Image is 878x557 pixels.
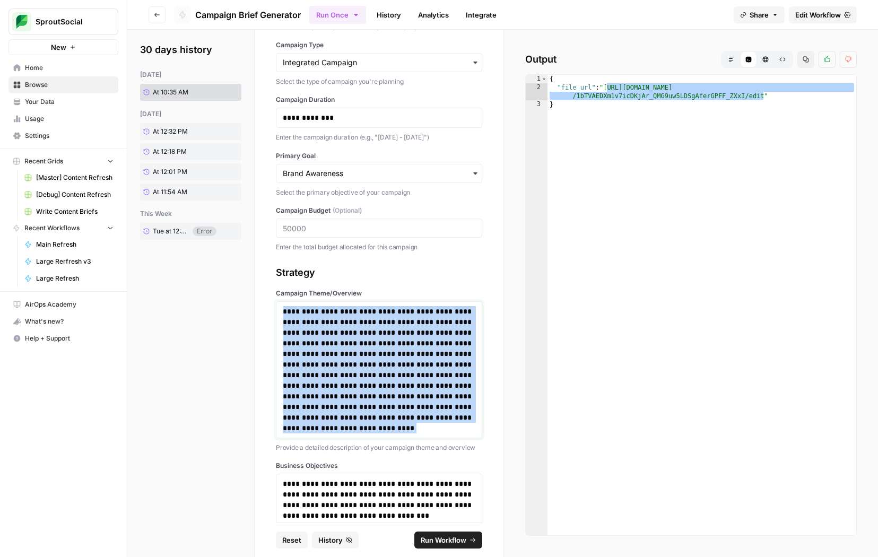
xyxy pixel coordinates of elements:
div: Error [193,227,216,236]
span: Main Refresh [36,240,114,249]
a: Large Rerfresh v3 [20,253,118,270]
span: Recent Workflows [24,223,80,233]
span: At 10:35 AM [153,88,188,97]
button: History [312,532,359,549]
span: At 11:54 AM [153,187,187,197]
span: AirOps Academy [25,300,114,309]
a: At 12:32 PM [140,123,219,140]
h2: Output [525,51,857,68]
a: Browse [8,76,118,93]
a: Main Refresh [20,236,118,253]
span: Run Workflow [421,535,466,545]
input: Integrated Campaign [283,57,475,68]
a: Edit Workflow [789,6,857,23]
button: Recent Grids [8,153,118,169]
a: Home [8,59,118,76]
span: Write Content Briefs [36,207,114,216]
p: Provide a detailed description of your campaign theme and overview [276,442,482,453]
a: Integrate [459,6,503,23]
img: SproutSocial Logo [12,12,31,31]
p: Select the primary objective of your campaign [276,187,482,198]
a: Large Refresh [20,270,118,287]
input: Brand Awareness [283,168,475,179]
span: Settings [25,131,114,141]
a: Your Data [8,93,118,110]
button: Workspace: SproutSocial [8,8,118,35]
a: At 12:18 PM [140,143,219,160]
div: [DATE] [140,70,241,80]
span: Your Data [25,97,114,107]
p: Enter the total budget allocated for this campaign [276,242,482,253]
label: Campaign Theme/Overview [276,289,482,298]
span: Help + Support [25,334,114,343]
span: Edit Workflow [795,10,841,20]
span: At 12:01 PM [153,167,187,177]
label: Business Objectives [276,461,482,471]
span: New [51,42,66,53]
a: [Master] Content Refresh [20,169,118,186]
span: (Optional) [333,206,362,215]
span: Share [750,10,769,20]
a: Tue at 12:22 PM [140,223,193,239]
span: Home [25,63,114,73]
input: 50000 [283,223,475,233]
span: Browse [25,80,114,90]
button: Recent Workflows [8,220,118,236]
span: Recent Grids [24,156,63,166]
a: At 10:35 AM [140,84,219,101]
div: Strategy [276,265,482,280]
label: Campaign Budget [276,206,482,215]
a: Write Content Briefs [20,203,118,220]
div: What's new? [9,314,118,329]
span: Usage [25,114,114,124]
label: Campaign Type [276,40,482,50]
span: Campaign Brief Generator [195,8,301,21]
span: Reset [282,535,301,545]
a: At 12:01 PM [140,163,219,180]
a: Usage [8,110,118,127]
span: At 12:18 PM [153,147,187,156]
span: [Debug] Content Refresh [36,190,114,199]
div: 2 [526,83,547,100]
h2: 30 days history [140,42,241,57]
a: Campaign Brief Generator [174,6,301,23]
button: New [8,39,118,55]
button: Run Once [309,6,366,24]
a: [Debug] Content Refresh [20,186,118,203]
button: Share [734,6,785,23]
button: What's new? [8,313,118,330]
span: Large Refresh [36,274,114,283]
span: At 12:32 PM [153,127,188,136]
div: 3 [526,100,547,109]
button: Reset [276,532,308,549]
a: Settings [8,127,118,144]
span: History [318,535,343,545]
a: AirOps Academy [8,296,118,313]
button: Run Workflow [414,532,482,549]
a: At 11:54 AM [140,184,219,201]
span: Large Rerfresh v3 [36,257,114,266]
a: History [370,6,407,23]
p: Select the type of campaign you're planning [276,76,482,87]
div: this week [140,209,241,219]
span: SproutSocial [36,16,100,27]
span: [Master] Content Refresh [36,173,114,182]
a: Analytics [412,6,455,23]
button: Help + Support [8,330,118,347]
span: Tue at 12:22 PM [153,227,189,236]
p: Enter the campaign duration (e.g., "[DATE] - [DATE]") [276,132,482,143]
div: 1 [526,75,547,83]
label: Primary Goal [276,151,482,161]
label: Campaign Duration [276,95,482,105]
span: Toggle code folding, rows 1 through 3 [541,75,547,83]
div: [DATE] [140,109,241,119]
